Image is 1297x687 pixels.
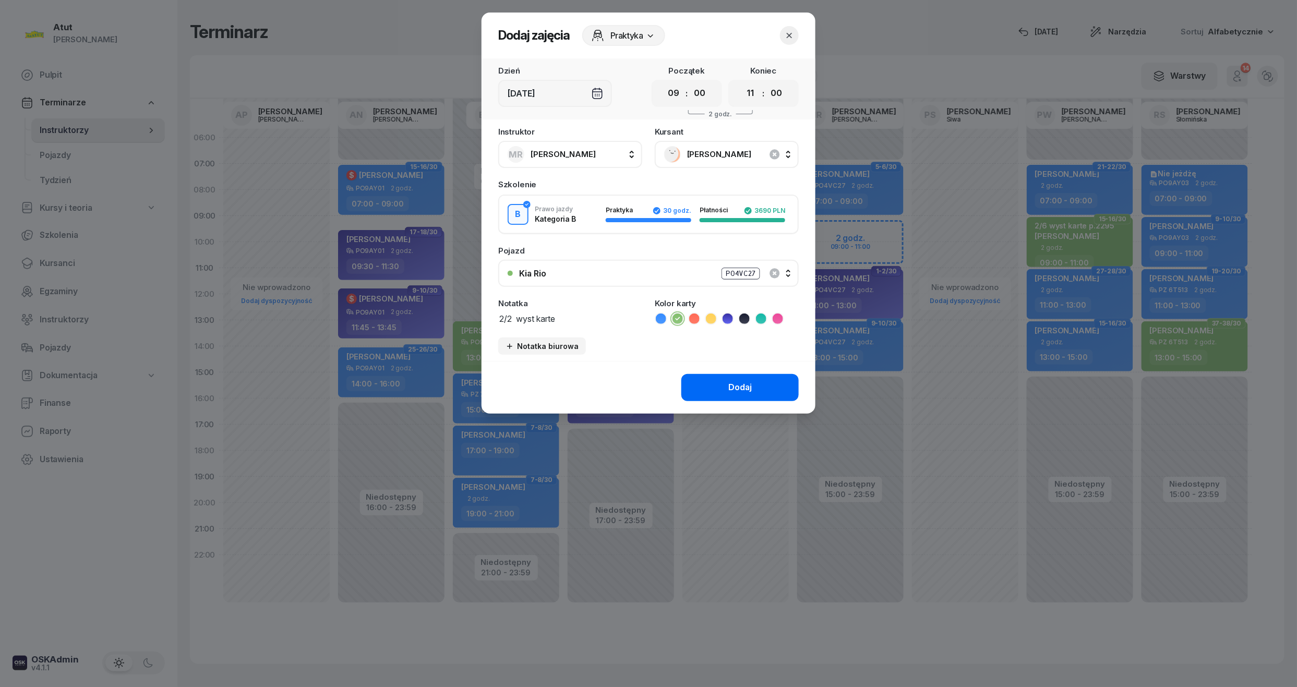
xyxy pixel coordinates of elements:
[499,196,798,233] button: BPrawo jazdyKategoria BPraktyka30 godz.Płatności3690 PLN
[681,374,799,401] button: Dodaj
[531,149,596,159] span: [PERSON_NAME]
[606,206,633,214] span: Praktyka
[506,342,579,351] div: Notatka biurowa
[498,141,642,168] button: MR[PERSON_NAME]
[744,207,785,215] div: 3690 PLN
[653,207,691,215] div: 30 godz.
[509,150,523,159] span: MR
[498,260,799,287] button: Kia RioPO4VC27
[722,268,760,280] div: PO4VC27
[763,87,765,100] div: :
[610,29,643,42] span: Praktyka
[687,148,789,161] span: [PERSON_NAME]
[498,338,586,355] button: Notatka biurowa
[519,269,546,278] div: Kia Rio
[498,27,570,44] h2: Dodaj zajęcia
[686,87,688,100] div: :
[728,381,752,394] div: Dodaj
[700,207,734,215] div: Płatności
